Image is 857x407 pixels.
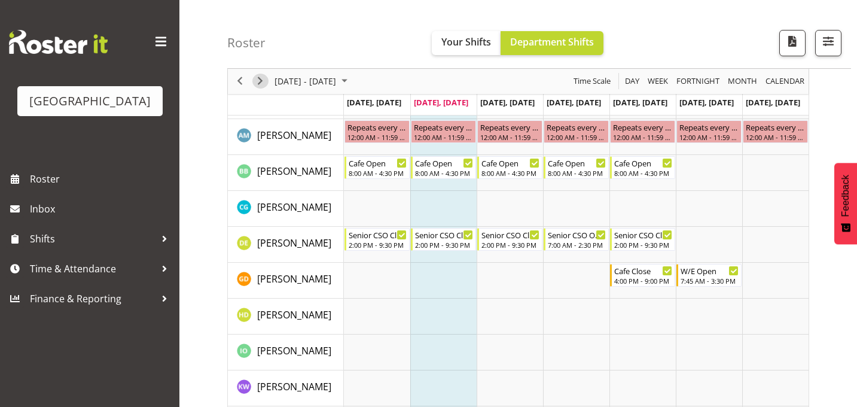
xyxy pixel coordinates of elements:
[623,74,642,89] button: Timeline Day
[548,229,606,241] div: Senior CSO Opening
[257,128,331,142] a: [PERSON_NAME]
[347,121,407,133] div: Repeats every [DATE], [DATE], [DATE], [DATE], [DATE], [DATE], [DATE] - [PERSON_NAME]
[347,97,401,108] span: [DATE], [DATE]
[681,265,739,277] div: W/E Open
[230,69,250,94] div: previous period
[646,74,670,89] button: Timeline Week
[746,121,805,133] div: Repeats every [DATE], [DATE], [DATE], [DATE], [DATE], [DATE], [DATE] - [PERSON_NAME]
[414,121,473,133] div: Repeats every [DATE], [DATE], [DATE], [DATE], [DATE], [DATE], [DATE] - [PERSON_NAME]
[614,240,672,250] div: 2:00 PM - 9:30 PM
[610,156,675,179] div: Bailey Blomfield"s event - Cafe Open Begin From Friday, August 22, 2025 at 8:00:00 AM GMT+12:00 E...
[414,97,468,108] span: [DATE], [DATE]
[481,168,539,178] div: 8:00 AM - 4:30 PM
[676,120,742,143] div: Andreea Muicaru"s event - Repeats every monday, tuesday, wednesday, thursday, friday, saturday, s...
[415,229,473,241] div: Senior CSO Closing
[624,74,641,89] span: Day
[30,230,155,248] span: Shifts
[480,97,535,108] span: [DATE], [DATE]
[349,229,407,241] div: Senior CSO Closing
[510,35,594,48] span: Department Shifts
[257,379,331,394] a: [PERSON_NAME]
[415,240,473,250] div: 2:00 PM - 9:30 PM
[252,74,269,89] button: Next
[411,156,476,179] div: Bailey Blomfield"s event - Cafe Open Begin From Tuesday, August 19, 2025 at 8:00:00 AM GMT+12:00 ...
[548,240,606,250] div: 7:00 AM - 2:30 PM
[779,30,806,56] button: Download a PDF of the roster according to the set date range.
[232,74,248,89] button: Previous
[610,264,675,287] div: Greer Dawson"s event - Cafe Close Begin From Friday, August 22, 2025 at 4:00:00 PM GMT+12:00 Ends...
[726,74,760,89] button: Timeline Month
[477,156,542,179] div: Bailey Blomfield"s event - Cafe Open Begin From Wednesday, August 20, 2025 at 8:00:00 AM GMT+12:0...
[679,132,739,142] div: 12:00 AM - 11:59 PM
[228,299,344,335] td: Hana Davis resource
[257,200,331,214] a: [PERSON_NAME]
[727,74,758,89] span: Month
[29,92,151,110] div: [GEOGRAPHIC_DATA]
[679,121,739,133] div: Repeats every [DATE], [DATE], [DATE], [DATE], [DATE], [DATE], [DATE] - [PERSON_NAME]
[415,157,473,169] div: Cafe Open
[349,240,407,250] div: 2:00 PM - 9:30 PM
[764,74,806,89] span: calendar
[257,272,331,286] a: [PERSON_NAME]
[610,228,675,251] div: Donna Euston"s event - Senior CSO Closing Begin From Friday, August 22, 2025 at 2:00:00 PM GMT+12...
[548,168,606,178] div: 8:00 AM - 4:30 PM
[227,36,266,50] h4: Roster
[349,168,407,178] div: 8:00 AM - 4:30 PM
[610,120,675,143] div: Andreea Muicaru"s event - Repeats every monday, tuesday, wednesday, thursday, friday, saturday, s...
[675,74,721,89] span: Fortnight
[646,74,669,89] span: Week
[764,74,807,89] button: Month
[411,228,476,251] div: Donna Euston"s event - Senior CSO Closing Begin From Tuesday, August 19, 2025 at 2:00:00 PM GMT+1...
[228,263,344,299] td: Greer Dawson resource
[481,229,539,241] div: Senior CSO Closing
[250,69,270,94] div: next period
[614,276,672,285] div: 4:00 PM - 9:00 PM
[344,156,410,179] div: Bailey Blomfield"s event - Cafe Open Begin From Monday, August 18, 2025 at 8:00:00 AM GMT+12:00 E...
[547,121,606,133] div: Repeats every [DATE], [DATE], [DATE], [DATE], [DATE], [DATE], [DATE] - [PERSON_NAME]
[613,121,672,133] div: Repeats every [DATE], [DATE], [DATE], [DATE], [DATE], [DATE], [DATE] - [PERSON_NAME]
[257,344,331,358] a: [PERSON_NAME]
[675,74,722,89] button: Fortnight
[544,156,609,179] div: Bailey Blomfield"s event - Cafe Open Begin From Thursday, August 21, 2025 at 8:00:00 AM GMT+12:00...
[614,157,672,169] div: Cafe Open
[746,97,800,108] span: [DATE], [DATE]
[480,121,539,133] div: Repeats every [DATE], [DATE], [DATE], [DATE], [DATE], [DATE], [DATE] - [PERSON_NAME]
[228,227,344,263] td: Donna Euston resource
[544,120,609,143] div: Andreea Muicaru"s event - Repeats every monday, tuesday, wednesday, thursday, friday, saturday, s...
[743,120,808,143] div: Andreea Muicaru"s event - Repeats every monday, tuesday, wednesday, thursday, friday, saturday, s...
[679,97,734,108] span: [DATE], [DATE]
[614,229,672,241] div: Senior CSO Closing
[347,132,407,142] div: 12:00 AM - 11:59 PM
[30,260,155,278] span: Time & Attendance
[414,132,473,142] div: 12:00 AM - 11:59 PM
[544,228,609,251] div: Donna Euston"s event - Senior CSO Opening Begin From Thursday, August 21, 2025 at 7:00:00 AM GMT+...
[257,236,331,250] a: [PERSON_NAME]
[572,74,613,89] button: Time Scale
[349,157,407,169] div: Cafe Open
[257,165,331,178] span: [PERSON_NAME]
[815,30,841,56] button: Filter Shifts
[547,97,601,108] span: [DATE], [DATE]
[411,120,476,143] div: Andreea Muicaru"s event - Repeats every monday, tuesday, wednesday, thursday, friday, saturday, s...
[676,264,742,287] div: Greer Dawson"s event - W/E Open Begin From Saturday, August 23, 2025 at 7:45:00 AM GMT+12:00 Ends...
[613,97,667,108] span: [DATE], [DATE]
[30,290,155,308] span: Finance & Reporting
[840,175,851,217] span: Feedback
[30,170,173,188] span: Roster
[681,276,739,285] div: 7:45 AM - 3:30 PM
[548,157,606,169] div: Cafe Open
[9,30,108,54] img: Rosterit website logo
[344,228,410,251] div: Donna Euston"s event - Senior CSO Closing Begin From Monday, August 18, 2025 at 2:00:00 PM GMT+12...
[481,157,539,169] div: Cafe Open
[477,120,542,143] div: Andreea Muicaru"s event - Repeats every monday, tuesday, wednesday, thursday, friday, saturday, s...
[613,132,672,142] div: 12:00 AM - 11:59 PM
[273,74,353,89] button: August 2025
[547,132,606,142] div: 12:00 AM - 11:59 PM
[746,132,805,142] div: 12:00 AM - 11:59 PM
[614,265,672,277] div: Cafe Close
[257,236,331,250] span: [PERSON_NAME]
[257,272,331,285] span: [PERSON_NAME]
[572,74,612,89] span: Time Scale
[441,35,491,48] span: Your Shifts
